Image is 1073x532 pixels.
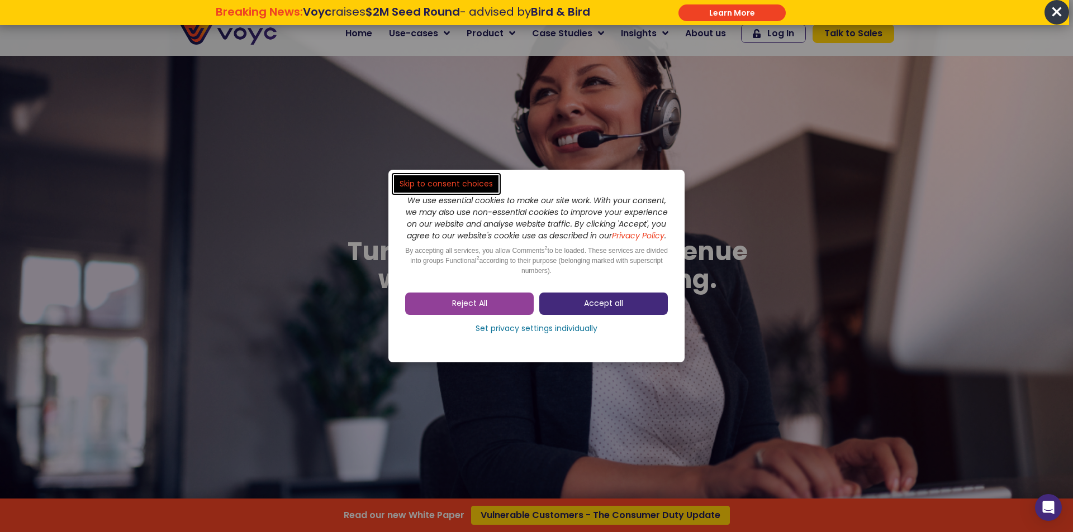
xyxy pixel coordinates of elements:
[476,255,479,261] sup: 2
[406,195,668,241] i: We use essential cookies to make our site work. With your consent, we may also use non-essential ...
[394,175,498,193] a: Skip to consent choices
[405,320,668,337] a: Set privacy settings individually
[452,298,487,309] span: Reject All
[584,298,623,309] span: Accept all
[405,293,534,315] a: Reject All
[405,247,668,275] span: By accepting all services, you allow Comments to be loaded. These services are divided into group...
[612,230,664,241] a: Privacy Policy
[545,245,548,251] sup: 2
[476,323,597,334] span: Set privacy settings individually
[539,293,668,315] a: Accept all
